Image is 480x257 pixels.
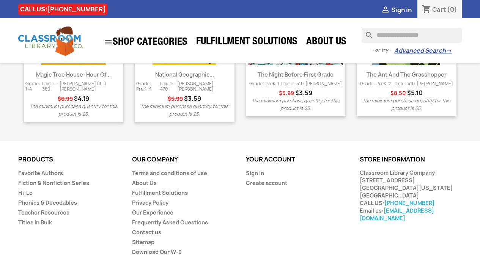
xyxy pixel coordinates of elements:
span: Sign in [391,6,412,14]
i:  [104,38,113,47]
span: [PERSON_NAME] [PERSON_NAME] [177,81,233,92]
span: Regular price [168,95,183,103]
p: Store information [360,156,462,163]
a: [PHONE_NUMBER] [384,199,434,207]
a: Your account [246,155,295,163]
a: Hi-Lo [18,189,33,196]
p: The minimum purchase quantity for this product is 25. [136,103,233,118]
a: Frequently Asked Questions [132,219,208,226]
a: Sitemap [132,238,154,246]
a: The Night Before First Grade [258,71,334,78]
span: Grade: PreK-K [136,81,160,92]
a: Teacher Resources [18,209,69,216]
span: Regular price [58,95,73,103]
a: About Us [132,179,157,186]
span: (0) [447,5,457,14]
span: Lexile: 470 [160,81,177,92]
a: Titles in Bulk [18,219,52,226]
span: Price [74,94,89,103]
span: Price [184,94,201,103]
span: Grade: PreK-2 [360,81,391,87]
div: Classroom Library Company [STREET_ADDRESS] [GEOGRAPHIC_DATA][US_STATE] [GEOGRAPHIC_DATA] CALL US:... [360,169,462,222]
span: Regular price [390,89,406,97]
span: Price [295,89,312,97]
a: Favorite Authors [18,169,63,177]
a: Advanced Search→ [394,47,452,55]
span: - or try - [372,46,394,54]
span: [PERSON_NAME] [417,81,453,87]
a: Contact us [132,229,161,236]
a: Magic Tree House: Hour of... [36,71,111,78]
p: Our company [132,156,234,163]
span: Lexile: 510 [281,81,304,87]
a:  Sign in [381,6,412,14]
div: CALL US: [18,3,107,15]
a: Download Our W-9 [132,248,182,255]
a: [EMAIL_ADDRESS][DOMAIN_NAME] [360,207,434,222]
span: Price [407,89,423,97]
a: Privacy Policy [132,199,168,206]
a: [PHONE_NUMBER] [47,5,105,13]
a: SHOP CATEGORIES [100,34,191,50]
a: Fulfillment Solutions [132,189,188,196]
span: Regular price [279,89,294,97]
input: Search [362,28,462,43]
i: search [362,28,371,37]
span: Cart [432,5,446,14]
a: Fiction & Nonfiction Series [18,179,89,186]
span: → [446,47,452,55]
span: Lexile: 380 [42,81,59,92]
a: About Us [302,35,350,50]
a: The Ant and the Grasshopper [367,71,447,78]
a: Phonics & Decodables [18,199,77,206]
span: Grade: PreK-1 [249,81,279,87]
span: Lexile: 410 [392,81,415,87]
p: Products [18,156,121,163]
i: shopping_cart [422,5,431,14]
i:  [381,6,390,15]
p: The minimum purchase quantity for this product is 25. [25,103,122,118]
a: Sign in [246,169,264,177]
span: [PERSON_NAME] (ILT) [PERSON_NAME] [60,81,122,92]
a: National Geographic... [155,71,214,78]
p: The minimum purchase quantity for this product is 25. [358,97,455,112]
a: Fulfillment Solutions [192,35,301,50]
a: Terms and conditions of use [132,169,207,177]
p: The minimum purchase quantity for this product is 25. [247,97,344,112]
img: Classroom Library Company [18,27,83,56]
a: Create account [246,179,287,186]
span: [PERSON_NAME] [305,81,342,87]
a: Our Experience [132,209,173,216]
span: Grade: 1-4 [25,81,42,92]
